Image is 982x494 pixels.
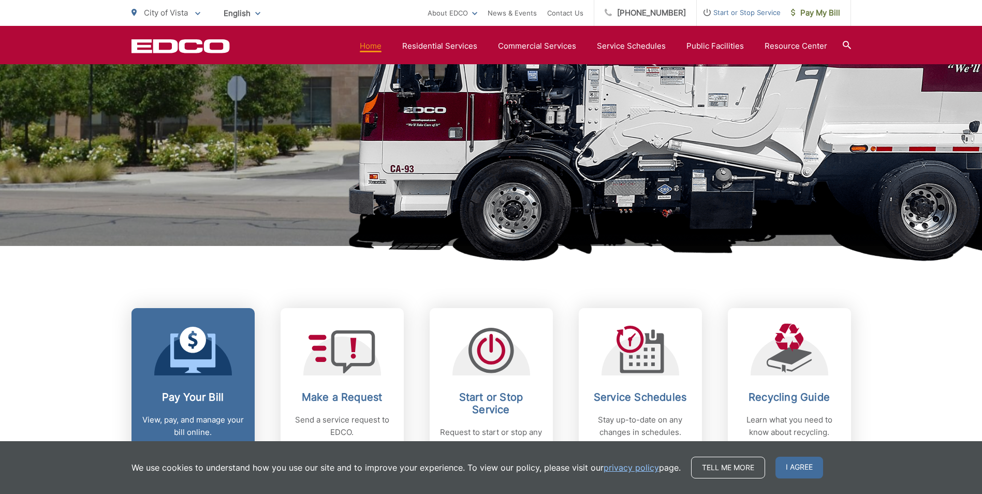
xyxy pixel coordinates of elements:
h2: Pay Your Bill [142,391,244,403]
h2: Service Schedules [589,391,692,403]
a: Contact Us [547,7,583,19]
a: Pay Your Bill View, pay, and manage your bill online. [131,308,255,467]
p: Learn what you need to know about recycling. [738,414,841,439]
a: Make a Request Send a service request to EDCO. [281,308,404,467]
a: Tell me more [691,457,765,478]
a: News & Events [488,7,537,19]
p: Request to start or stop any EDCO services. [440,426,543,451]
a: Public Facilities [686,40,744,52]
a: EDCD logo. Return to the homepage. [131,39,230,53]
span: I agree [775,457,823,478]
span: English [216,4,268,22]
a: Recycling Guide Learn what you need to know about recycling. [728,308,851,467]
span: City of Vista [144,8,188,18]
p: View, pay, and manage your bill online. [142,414,244,439]
h2: Recycling Guide [738,391,841,403]
a: Commercial Services [498,40,576,52]
span: Pay My Bill [791,7,840,19]
a: Home [360,40,382,52]
a: Residential Services [402,40,477,52]
a: Service Schedules [597,40,666,52]
a: privacy policy [604,461,659,474]
h2: Start or Stop Service [440,391,543,416]
a: Service Schedules Stay up-to-date on any changes in schedules. [579,308,702,467]
p: We use cookies to understand how you use our site and to improve your experience. To view our pol... [131,461,681,474]
a: Resource Center [765,40,827,52]
h2: Make a Request [291,391,393,403]
p: Send a service request to EDCO. [291,414,393,439]
p: Stay up-to-date on any changes in schedules. [589,414,692,439]
a: About EDCO [428,7,477,19]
